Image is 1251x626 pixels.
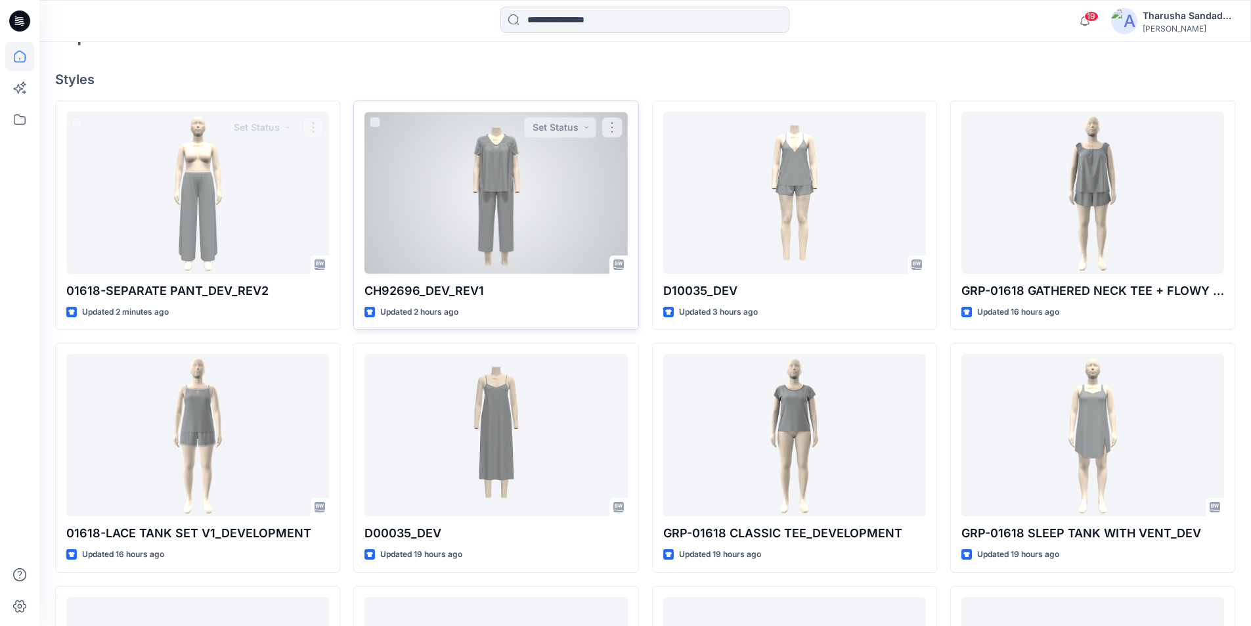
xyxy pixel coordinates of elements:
[364,354,627,516] a: D00035_DEV
[663,112,926,274] a: D10035_DEV
[961,354,1224,516] a: GRP-01618 SLEEP TANK WITH VENT_DEV
[380,548,462,562] p: Updated 19 hours ago
[1143,8,1235,24] div: Tharusha Sandadeepa
[364,112,627,274] a: CH92696_DEV_REV1
[82,305,169,319] p: Updated 2 minutes ago
[977,305,1059,319] p: Updated 16 hours ago
[364,282,627,300] p: CH92696_DEV_REV1
[364,524,627,543] p: D00035_DEV
[66,112,329,274] a: 01618-SEPARATE PANT_DEV_REV2
[1084,11,1099,22] span: 19
[663,524,926,543] p: GRP-01618 CLASSIC TEE_DEVELOPMENT
[55,72,1235,87] h4: Styles
[380,305,458,319] p: Updated 2 hours ago
[663,354,926,516] a: GRP-01618 CLASSIC TEE_DEVELOPMENT
[66,282,329,300] p: 01618-SEPARATE PANT_DEV_REV2
[663,282,926,300] p: D10035_DEV
[679,305,758,319] p: Updated 3 hours ago
[961,524,1224,543] p: GRP-01618 SLEEP TANK WITH VENT_DEV
[1111,8,1137,34] img: avatar
[55,24,121,45] h2: Explore
[66,354,329,516] a: 01618-LACE TANK SET V1_DEVELOPMENT
[977,548,1059,562] p: Updated 19 hours ago
[961,282,1224,300] p: GRP-01618 GATHERED NECK TEE + FLOWY SHORT_DEVELOPMENT
[961,112,1224,274] a: GRP-01618 GATHERED NECK TEE + FLOWY SHORT_DEVELOPMENT
[66,524,329,543] p: 01618-LACE TANK SET V1_DEVELOPMENT
[82,548,164,562] p: Updated 16 hours ago
[679,548,761,562] p: Updated 19 hours ago
[1143,24,1235,34] div: [PERSON_NAME]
